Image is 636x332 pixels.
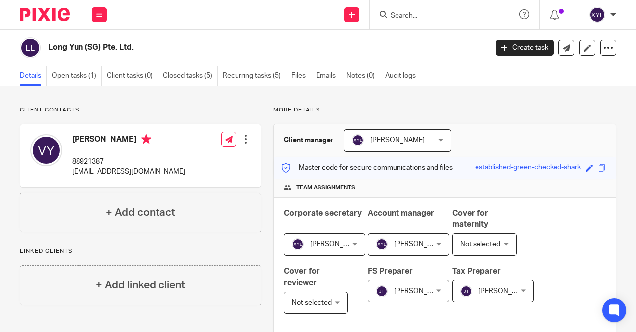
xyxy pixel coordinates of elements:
a: Recurring tasks (5) [223,66,286,86]
span: Cover for reviewer [284,267,320,287]
a: Audit logs [385,66,421,86]
img: svg%3E [292,238,304,250]
input: Search [390,12,479,21]
a: Details [20,66,47,86]
span: FS Preparer [368,267,413,275]
a: Notes (0) [346,66,380,86]
h4: [PERSON_NAME] [72,134,185,147]
img: svg%3E [376,238,388,250]
h4: + Add contact [106,205,175,220]
span: [PERSON_NAME] [310,241,365,248]
a: Emails [316,66,341,86]
span: [PERSON_NAME] [394,241,449,248]
img: svg%3E [376,285,388,297]
p: Client contacts [20,106,261,114]
p: 88921387 [72,157,185,167]
span: [PERSON_NAME] [370,137,425,144]
span: [PERSON_NAME] [394,288,449,295]
span: Cover for maternity [452,209,488,228]
i: Primary [141,134,151,144]
img: Pixie [20,8,70,21]
a: Client tasks (0) [107,66,158,86]
span: Team assignments [296,184,355,192]
img: svg%3E [352,134,364,146]
span: Not selected [460,241,500,248]
img: svg%3E [460,285,472,297]
a: Files [291,66,311,86]
a: Closed tasks (5) [163,66,218,86]
div: established-green-checked-shark [475,162,581,174]
p: Linked clients [20,247,261,255]
img: svg%3E [30,134,62,166]
span: Account manager [368,209,434,217]
img: svg%3E [589,7,605,23]
h4: + Add linked client [96,277,185,293]
img: svg%3E [20,37,41,58]
span: Tax Preparer [452,267,501,275]
a: Create task [496,40,554,56]
p: [EMAIL_ADDRESS][DOMAIN_NAME] [72,167,185,177]
h2: Long Yun (SG) Pte. Ltd. [48,42,395,53]
a: Open tasks (1) [52,66,102,86]
span: [PERSON_NAME] [478,288,533,295]
h3: Client manager [284,135,334,145]
span: Not selected [292,299,332,306]
p: More details [273,106,616,114]
p: Master code for secure communications and files [281,163,453,173]
span: Corporate secretary [284,209,362,217]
